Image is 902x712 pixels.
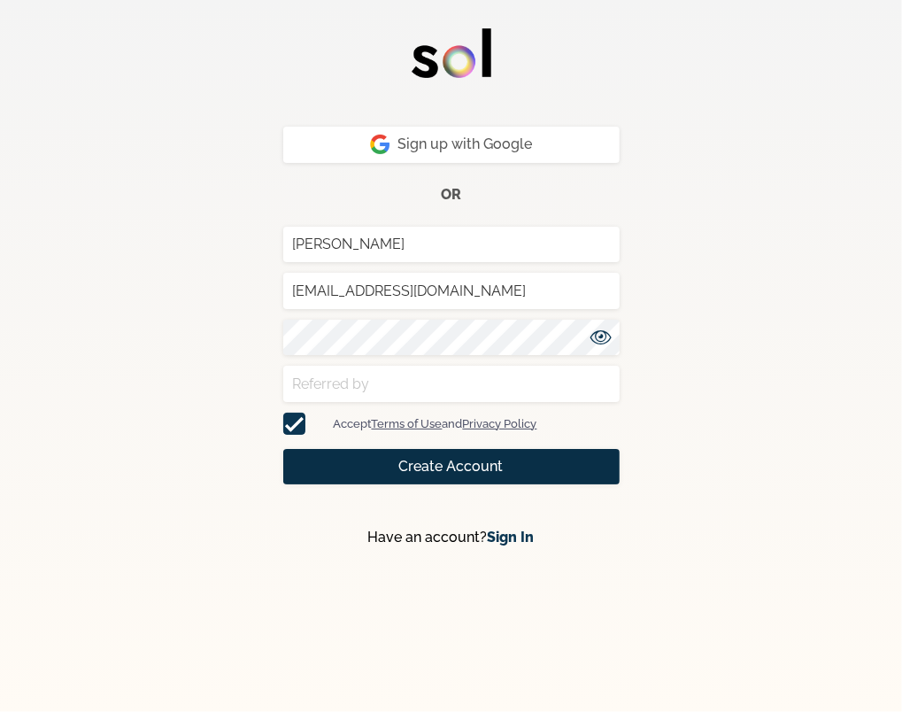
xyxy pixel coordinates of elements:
img: google [370,134,390,155]
span: Sign up with Google [370,134,532,155]
div: Have an account? [283,527,620,548]
input: Email [283,273,620,309]
button: Create Account [283,449,620,485]
input: Referred by [283,366,620,402]
p: Accept and [334,413,537,435]
input: Name [283,227,620,263]
div: or [283,174,620,227]
a: Sign In [488,529,535,546]
button: googleSign up with Google [283,127,620,163]
span: Create Account [399,456,504,477]
a: Privacy Policy [463,417,537,430]
img: logo [412,28,491,78]
a: Terms of Use [372,417,443,430]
